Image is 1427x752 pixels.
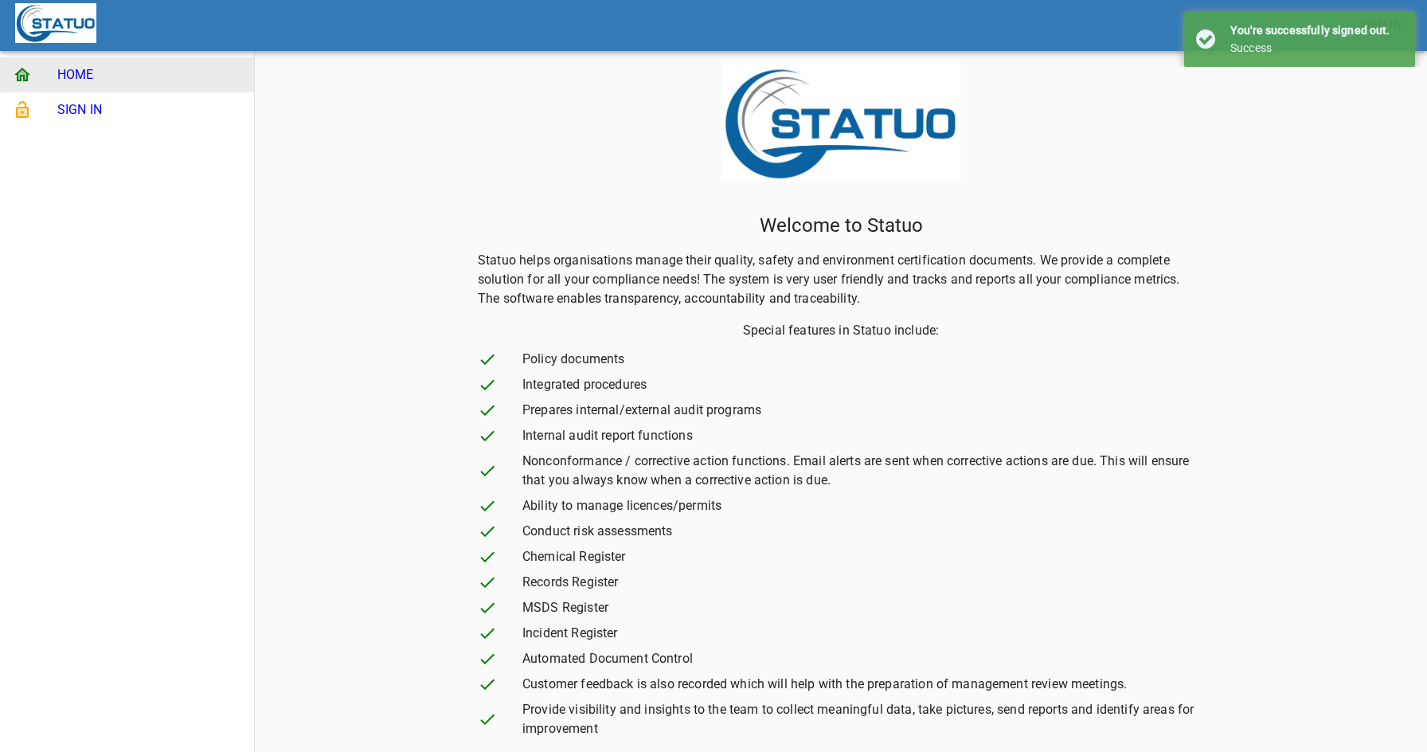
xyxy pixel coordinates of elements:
[522,452,1204,490] span: Nonconformance / corrective action functions. Email alerts are sent when corrective actions are d...
[522,350,1204,369] span: Policy documents
[522,649,1204,668] span: Automated Document Control
[522,496,1204,515] span: Ability to manage licences/permits
[522,522,1204,541] span: Conduct risk assessments
[522,426,1204,445] span: Internal audit report functions
[743,321,939,340] p: Special features in Statuo include:
[478,251,1204,308] p: Statuo helps organisations manage their quality, safety and environment certification documents. ...
[522,598,1204,617] span: MSDS Register
[57,100,241,119] span: SIGN IN
[721,64,960,182] img: Logo
[522,547,1204,566] span: Chemical Register
[522,675,1204,694] span: Customer feedback is also recorded which will help with the preparation of management review meet...
[15,3,96,43] img: Statuo
[522,401,1204,420] span: Prepares internal/external audit programs
[522,700,1204,738] span: Provide visibility and insights to the team to collect meaningful data, take pictures, send repor...
[760,213,923,238] p: Welcome to Statuo
[57,65,241,84] span: HOME
[522,375,1204,394] span: Integrated procedures
[522,624,1204,643] span: Incident Register
[1230,41,1403,55] div: Success
[1230,24,1403,37] h4: You're successfully signed out.
[522,573,1204,592] span: Records Register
